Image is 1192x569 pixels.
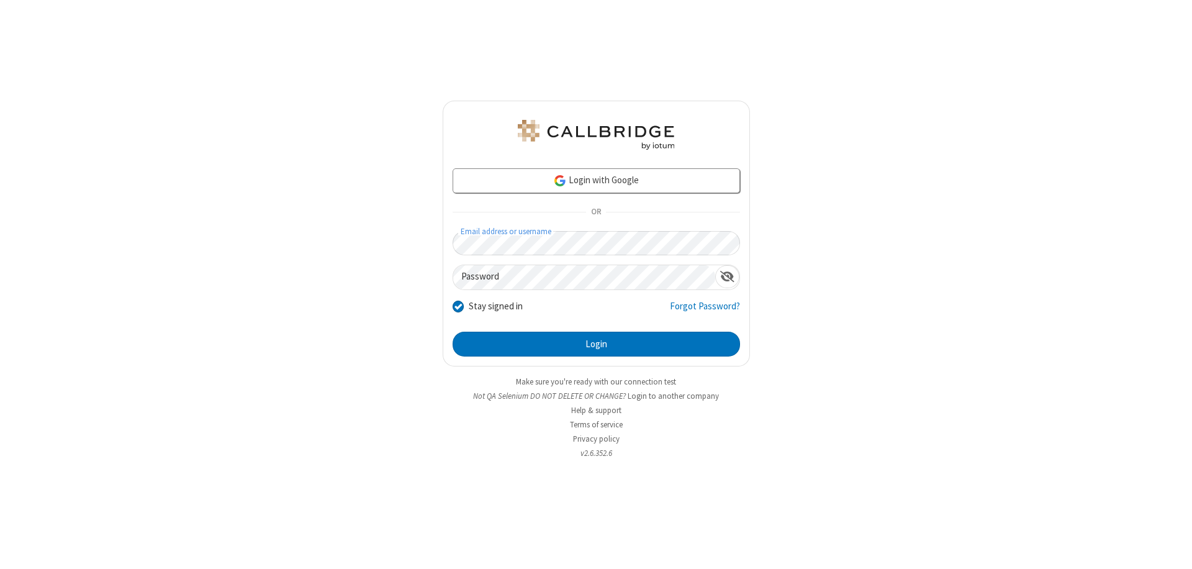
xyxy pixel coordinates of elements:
a: Privacy policy [573,434,620,444]
a: Forgot Password? [670,299,740,323]
div: Show password [715,265,739,288]
a: Login with Google [453,168,740,193]
li: v2.6.352.6 [443,447,750,459]
button: Login [453,332,740,357]
a: Terms of service [570,419,623,430]
a: Make sure you're ready with our connection test [516,376,676,387]
img: google-icon.png [553,174,567,188]
span: OR [586,204,606,221]
label: Stay signed in [469,299,523,314]
li: Not QA Selenium DO NOT DELETE OR CHANGE? [443,390,750,402]
input: Email address or username [453,231,740,255]
img: QA Selenium DO NOT DELETE OR CHANGE [515,120,677,150]
button: Login to another company [628,390,719,402]
input: Password [453,265,715,289]
a: Help & support [571,405,621,416]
